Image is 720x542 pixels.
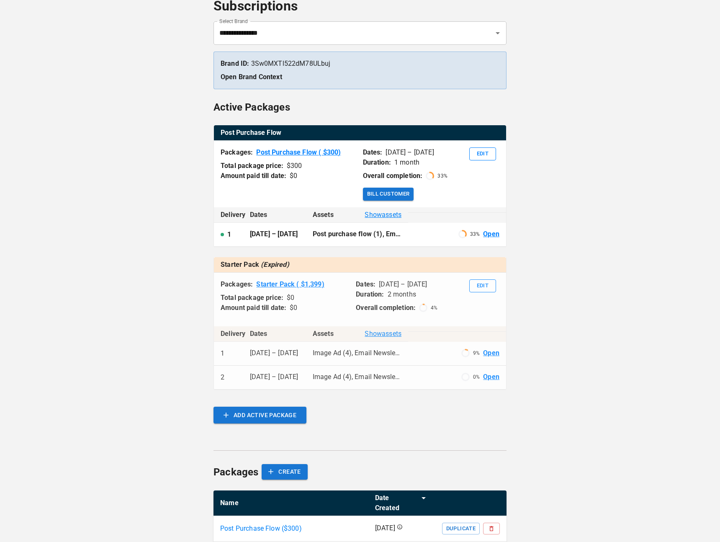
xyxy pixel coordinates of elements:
[313,210,401,220] div: Assets
[483,348,499,358] a: Open
[363,147,383,157] p: Dates:
[442,523,480,534] button: Duplicate
[261,261,289,268] span: (Expired)
[213,99,290,115] h6: Active Packages
[394,157,419,168] p: 1 month
[313,329,401,339] div: Assets
[221,348,224,359] p: 1
[313,372,401,382] p: Image Ad (4), Email Newsletter (4), Email setup (4), Ad campaign optimisation (1), Remix Video (2)
[221,279,253,289] p: Packages:
[221,73,282,81] a: Open Brand Context
[243,326,306,342] th: Dates
[287,293,294,303] div: $ 0
[220,524,302,534] p: Post Purchase Flow ($ 300 )
[243,342,306,366] td: [DATE] – [DATE]
[290,171,297,181] div: $ 0
[227,230,231,240] p: 1
[221,147,253,157] p: Packages:
[313,230,401,239] p: Post purchase flow (1), Email setup (1)
[221,303,286,313] p: Amount paid till date:
[473,373,480,381] p: 0 %
[221,372,224,382] p: 2
[375,524,395,533] p: [DATE]
[287,161,302,171] div: $ 300
[221,59,499,69] p: 3Sw0MXTl522dM78ULbuj
[243,366,306,390] td: [DATE] – [DATE]
[469,147,496,160] button: Edit
[313,348,401,358] p: Image Ad (4), Email Newsletter (4), Email setup (9), Ad campaign optimisation (1), Email Flow (5)...
[375,493,415,513] div: Date Created
[363,157,391,168] p: Duration:
[363,188,414,201] button: Bill Customer
[214,257,506,273] table: active packages table
[470,230,480,238] p: 33 %
[379,279,427,289] p: [DATE] – [DATE]
[220,524,302,534] a: Post Purchase Flow ($300)
[221,293,283,303] p: Total package price:
[213,464,258,480] h6: Packages
[483,230,499,239] a: Open
[356,303,416,313] p: Overall completion:
[386,147,434,157] p: [DATE] – [DATE]
[437,172,447,180] p: 33 %
[221,59,249,67] strong: Brand ID:
[483,372,499,382] a: Open
[214,125,506,141] table: active packages table
[469,279,496,292] button: Edit
[365,329,401,339] span: Show assets
[363,171,423,181] p: Overall completion:
[431,304,437,312] p: 4 %
[356,289,384,299] p: Duration:
[473,349,480,357] p: 9 %
[388,289,416,299] p: 2 months
[356,279,375,289] p: Dates:
[256,147,341,157] a: Post Purchase Flow ( $300)
[256,279,324,289] a: Starter Pack ( $1,399)
[262,464,307,480] button: CREATE
[221,161,283,171] p: Total package price:
[213,490,368,516] th: Name
[214,207,243,223] th: Delivery
[214,326,243,342] th: Delivery
[365,210,401,220] span: Show assets
[243,223,306,247] td: [DATE] – [DATE]
[221,171,286,181] p: Amount paid till date:
[243,207,306,223] th: Dates
[219,18,248,25] label: Select Brand
[492,27,504,39] button: Open
[290,303,297,313] div: $ 0
[214,257,506,273] th: Starter Pack
[213,407,306,423] button: ADD ACTIVE PACKAGE
[214,125,506,141] th: Post Purchase Flow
